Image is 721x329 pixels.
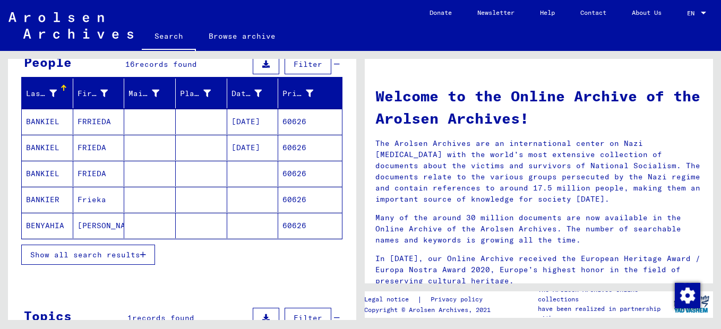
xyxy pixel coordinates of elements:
[538,304,669,323] p: have been realized in partnership with
[21,245,155,265] button: Show all search results
[422,294,495,305] a: Privacy policy
[78,88,108,99] div: First Name
[364,305,495,315] p: Copyright © Arolsen Archives, 2021
[375,212,702,246] p: Many of the around 30 million documents are now available in the Online Archive of the Arolsen Ar...
[73,213,125,238] mat-cell: [PERSON_NAME]
[125,59,135,69] span: 16
[22,79,73,108] mat-header-cell: Last Name
[132,313,194,323] span: records found
[176,79,227,108] mat-header-cell: Place of Birth
[78,85,124,102] div: First Name
[364,294,417,305] a: Legal notice
[278,135,342,160] mat-cell: 60626
[22,187,73,212] mat-cell: BANKIER
[375,85,702,129] h1: Welcome to the Online Archive of the Arolsen Archives!
[24,53,72,72] div: People
[128,85,175,102] div: Maiden Name
[73,135,125,160] mat-cell: FRIEDA
[128,88,159,99] div: Maiden Name
[675,283,700,308] img: Change consent
[278,79,342,108] mat-header-cell: Prisoner #
[30,250,140,259] span: Show all search results
[73,79,125,108] mat-header-cell: First Name
[672,291,711,317] img: yv_logo.png
[285,308,331,328] button: Filter
[278,109,342,134] mat-cell: 60626
[26,88,57,99] div: Last Name
[231,88,262,99] div: Date of Birth
[73,161,125,186] mat-cell: FRIEDA
[282,85,329,102] div: Prisoner #
[278,187,342,212] mat-cell: 60626
[231,85,278,102] div: Date of Birth
[294,313,322,323] span: Filter
[73,109,125,134] mat-cell: FRRIEDA
[22,135,73,160] mat-cell: BANKIEL
[285,54,331,74] button: Filter
[687,10,699,17] span: EN
[227,135,279,160] mat-cell: [DATE]
[364,294,495,305] div: |
[278,213,342,238] mat-cell: 60626
[22,161,73,186] mat-cell: BANKIEL
[227,79,279,108] mat-header-cell: Date of Birth
[375,253,702,287] p: In [DATE], our Online Archive received the European Heritage Award / Europa Nostra Award 2020, Eu...
[24,306,72,325] div: Topics
[278,161,342,186] mat-cell: 60626
[135,59,197,69] span: records found
[282,88,313,99] div: Prisoner #
[375,138,702,205] p: The Arolsen Archives are an international center on Nazi [MEDICAL_DATA] with the world’s most ext...
[294,59,322,69] span: Filter
[127,313,132,323] span: 1
[196,23,288,49] a: Browse archive
[180,88,211,99] div: Place of Birth
[538,285,669,304] p: The Arolsen Archives online collections
[26,85,73,102] div: Last Name
[180,85,227,102] div: Place of Birth
[227,109,279,134] mat-cell: [DATE]
[22,109,73,134] mat-cell: BANKIEL
[22,213,73,238] mat-cell: BENYAHIA
[73,187,125,212] mat-cell: Frieka
[124,79,176,108] mat-header-cell: Maiden Name
[8,12,133,39] img: Arolsen_neg.svg
[142,23,196,51] a: Search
